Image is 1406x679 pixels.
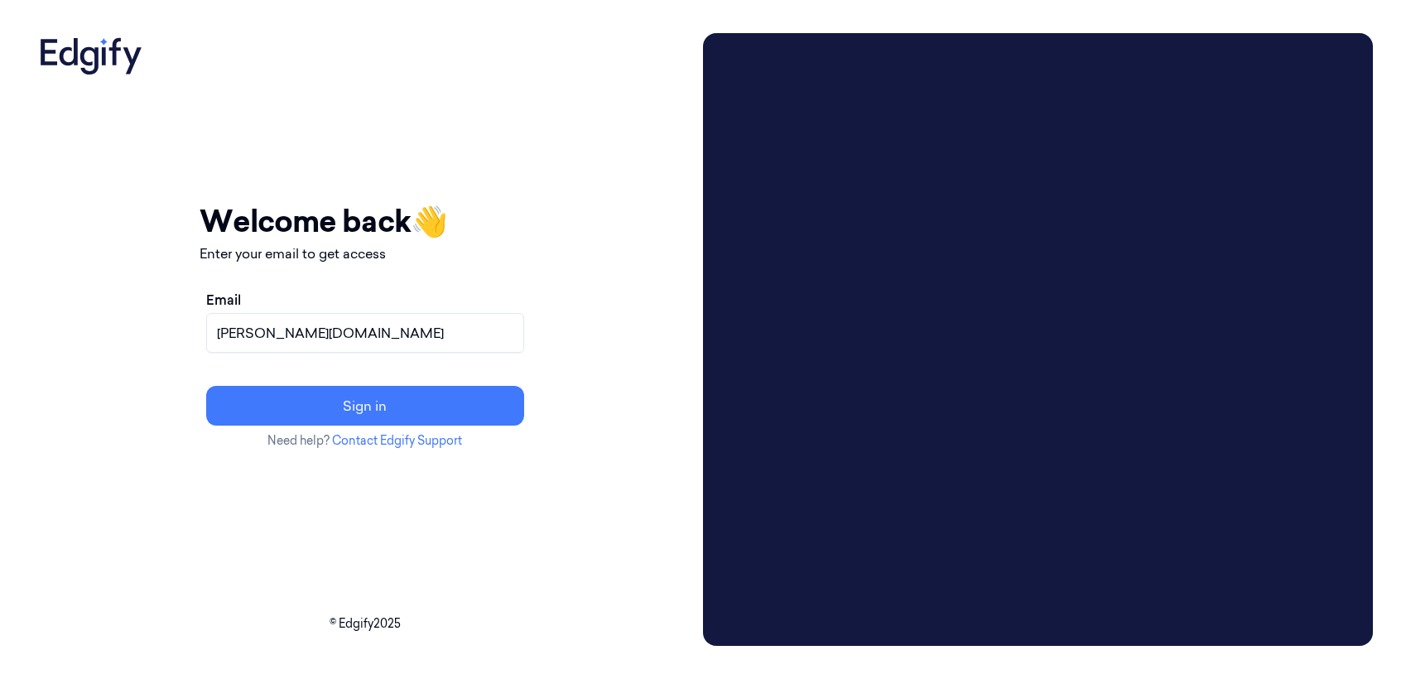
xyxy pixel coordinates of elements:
[206,313,524,353] input: name@example.com
[200,432,531,450] p: Need help?
[33,615,696,633] p: © Edgify 2025
[206,290,241,310] label: Email
[206,386,524,426] button: Sign in
[332,433,462,448] a: Contact Edgify Support
[200,199,531,243] h1: Welcome back 👋
[200,243,531,263] p: Enter your email to get access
